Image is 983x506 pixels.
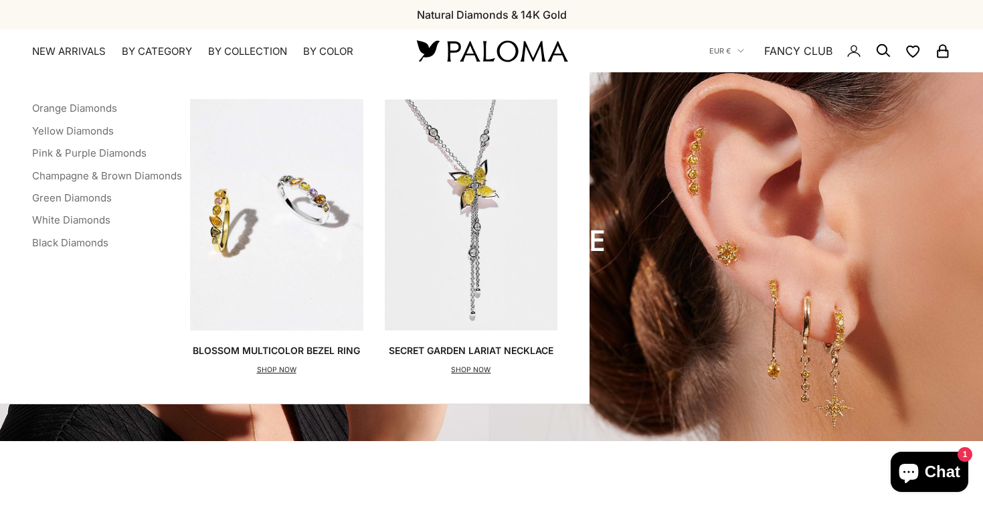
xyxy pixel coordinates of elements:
[208,45,287,58] summary: By Collection
[190,99,363,376] a: Blossom Multicolor Bezel RingSHOP NOW
[32,236,108,249] a: Black Diamonds
[32,102,117,114] a: Orange Diamonds
[389,363,553,377] p: SHOP NOW
[193,363,360,377] p: SHOP NOW
[764,42,832,60] a: FANCY CLUB
[32,45,106,58] a: NEW ARRIVALS
[32,147,147,159] a: Pink & Purple Diamonds
[32,124,114,137] a: Yellow Diamonds
[303,45,353,58] summary: By Color
[32,45,385,58] nav: Primary navigation
[417,6,567,23] p: Natural Diamonds & 14K Gold
[32,191,112,204] a: Green Diamonds
[385,99,558,376] a: Secret Garden Lariat NecklaceSHOP NOW
[193,344,360,357] p: Blossom Multicolor Bezel Ring
[709,45,731,57] span: EUR €
[887,452,972,495] inbox-online-store-chat: Shopify online store chat
[709,29,951,72] nav: Secondary navigation
[32,214,110,226] a: White Diamonds
[709,45,744,57] button: EUR €
[32,169,182,182] a: Champagne & Brown Diamonds
[389,344,553,357] p: Secret Garden Lariat Necklace
[122,45,192,58] summary: By Category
